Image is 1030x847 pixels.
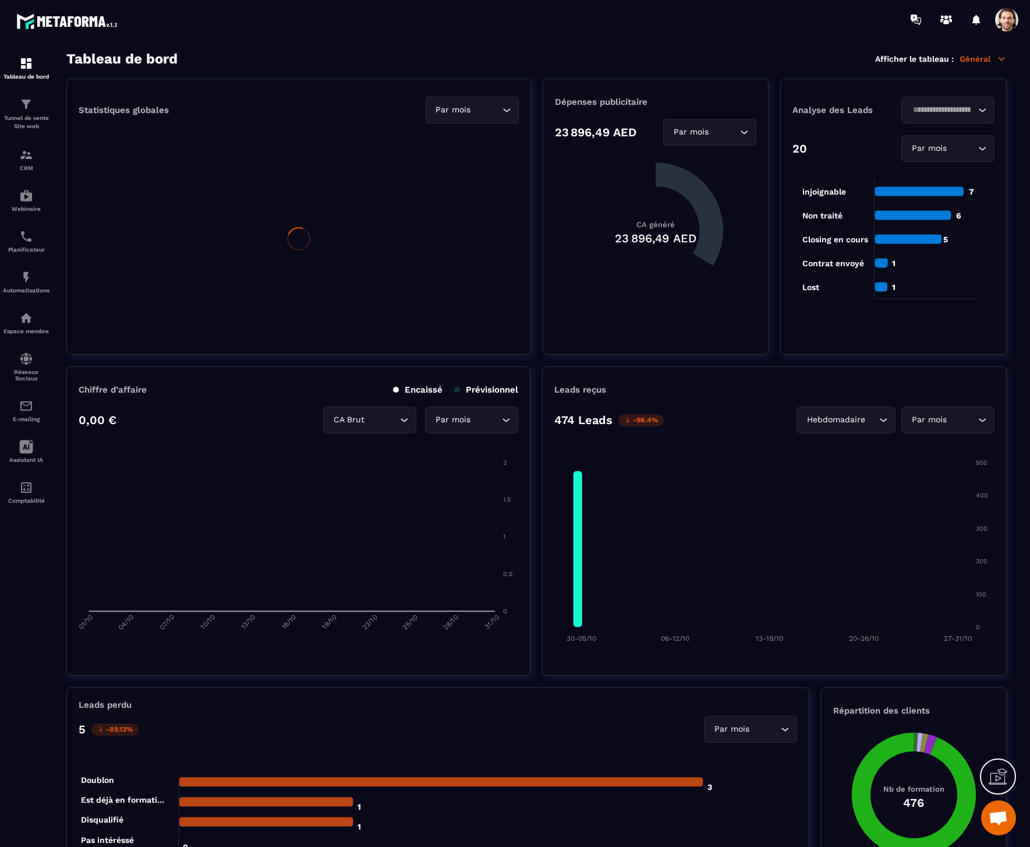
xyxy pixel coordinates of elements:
[433,414,473,426] span: Par mois
[367,414,397,426] input: Search for option
[3,48,49,89] a: formationformationTableau de bord
[901,97,994,123] div: Search for option
[976,459,987,467] tspan: 500
[66,51,178,67] h3: Tableau de bord
[618,414,664,426] p: -98.4%
[503,533,505,541] tspan: 1
[792,142,807,156] p: 20
[19,97,33,111] img: formation
[3,73,49,80] p: Tableau de bord
[503,608,507,615] tspan: 0
[797,407,896,433] div: Search for option
[949,414,975,426] input: Search for option
[909,104,975,117] input: Search for option
[712,723,752,736] span: Par mois
[802,211,843,220] tspan: Non traité
[3,369,49,382] p: Réseaux Sociaux
[756,634,783,643] tspan: 13-19/10
[19,311,33,325] img: automations
[976,557,987,565] tspan: 200
[567,634,596,643] tspan: 30-05/10
[473,104,500,117] input: Search for option
[81,795,164,805] tspan: Est déjà en formati...
[441,613,460,632] tspan: 28/10
[3,328,49,334] p: Espace membre
[944,634,972,643] tspan: 27-31/10
[79,700,132,710] p: Leads perdu
[3,262,49,302] a: automationsautomationsAutomatisations
[802,187,846,197] tspan: injoignable
[661,634,689,643] tspan: 06-12/10
[901,407,994,433] div: Search for option
[3,343,49,390] a: social-networksocial-networkRéseaux Sociaux
[555,97,756,107] p: Dépenses publicitaire
[323,407,416,433] div: Search for option
[3,114,49,130] p: Tunnel de vente Site web
[909,142,949,155] span: Par mois
[239,613,257,631] tspan: 13/10
[949,142,975,155] input: Search for option
[320,613,338,631] tspan: 19/10
[19,481,33,495] img: accountant
[976,591,986,598] tspan: 100
[199,613,216,631] tspan: 10/10
[280,613,298,631] tspan: 16/10
[331,414,367,426] span: CA Brut
[393,384,443,395] p: Encaissé
[671,126,711,139] span: Par mois
[875,54,954,63] p: Afficher le tableau :
[792,105,894,115] p: Analyse des Leads
[81,815,123,824] tspan: Disqualifié
[976,525,987,532] tspan: 300
[960,54,1007,64] p: Général
[19,230,33,243] img: scheduler
[19,399,33,413] img: email
[804,414,868,426] span: Hebdomadaire
[909,414,949,426] span: Par mois
[3,416,49,422] p: E-mailing
[901,135,994,162] div: Search for option
[77,613,94,631] tspan: 01/10
[3,206,49,212] p: Webinaire
[483,613,500,631] tspan: 31/10
[555,125,636,139] p: 23 896,49 AED
[802,259,864,269] tspan: Contrat envoyé
[426,97,519,123] div: Search for option
[79,722,86,736] p: 5
[454,384,518,395] p: Prévisionnel
[503,459,507,467] tspan: 2
[79,384,147,395] p: Chiffre d’affaire
[16,10,121,32] img: logo
[81,835,134,845] tspan: Pas intéréssé
[554,384,606,395] p: Leads reçus
[503,570,512,578] tspan: 0.5
[19,270,33,284] img: automations
[425,407,518,433] div: Search for option
[3,390,49,431] a: emailemailE-mailing
[981,800,1016,835] div: Open chat
[3,165,49,171] p: CRM
[752,723,778,736] input: Search for option
[79,105,169,115] p: Statistiques globales
[433,104,473,117] span: Par mois
[401,613,420,632] tspan: 25/10
[19,352,33,366] img: social-network
[473,414,499,426] input: Search for option
[503,496,511,503] tspan: 1.5
[360,613,379,632] tspan: 22/10
[663,119,756,146] div: Search for option
[3,472,49,513] a: accountantaccountantComptabilité
[19,189,33,203] img: automations
[3,246,49,253] p: Planificateur
[91,724,139,736] p: -89.13%
[158,613,176,631] tspan: 07/10
[554,413,613,427] p: 474 Leads
[833,705,994,716] p: Répartition des clients
[802,283,819,292] tspan: Lost
[116,613,135,632] tspan: 04/10
[81,775,114,785] tspan: Doublon
[19,57,33,70] img: formation
[3,431,49,472] a: Assistant IA
[3,302,49,343] a: automationsautomationsEspace membre
[802,235,868,245] tspan: Closing en cours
